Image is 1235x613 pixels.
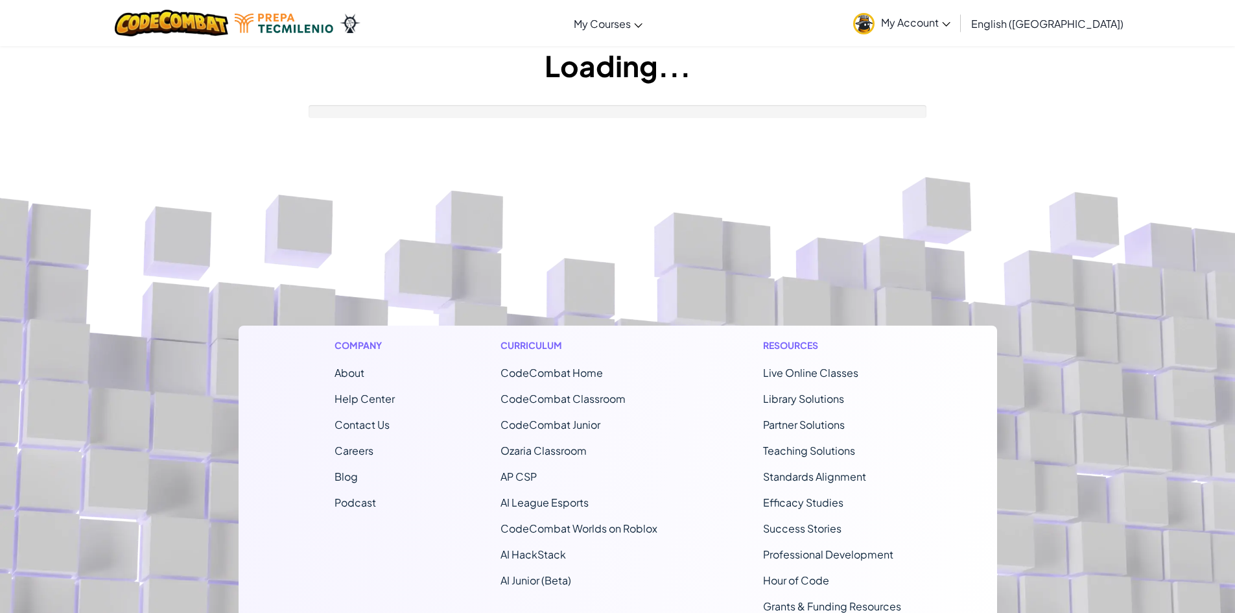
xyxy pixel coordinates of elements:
span: My Account [881,16,950,29]
a: My Courses [567,6,649,41]
a: CodeCombat Junior [500,418,600,431]
a: My Account [847,3,957,43]
a: About [335,366,364,379]
a: CodeCombat Worlds on Roblox [500,522,657,535]
img: CodeCombat logo [115,10,228,36]
a: English ([GEOGRAPHIC_DATA]) [965,6,1130,41]
a: Partner Solutions [763,418,845,431]
a: Efficacy Studies [763,496,843,509]
a: Hour of Code [763,573,829,587]
img: Ozaria [340,14,360,33]
a: Teaching Solutions [763,444,855,457]
span: My Courses [574,17,631,30]
h1: Curriculum [500,339,657,352]
img: Tecmilenio logo [235,14,333,33]
a: Library Solutions [763,392,844,405]
a: Ozaria Classroom [500,444,587,457]
a: Blog [335,470,358,483]
a: Live Online Classes [763,366,858,379]
h1: Company [335,339,395,352]
a: Grants & Funding Resources [763,599,901,613]
a: AI HackStack [500,547,566,561]
a: Standards Alignment [763,470,866,483]
a: Help Center [335,392,395,405]
a: AI Junior (Beta) [500,573,571,587]
span: English ([GEOGRAPHIC_DATA]) [971,17,1123,30]
img: avatar [853,13,875,34]
h1: Resources [763,339,901,352]
span: Contact Us [335,418,390,431]
a: Professional Development [763,547,893,561]
a: Success Stories [763,522,841,535]
a: Podcast [335,496,376,509]
span: CodeCombat Home [500,366,603,379]
a: AI League Esports [500,496,589,509]
a: AP CSP [500,470,537,483]
a: CodeCombat Classroom [500,392,626,405]
a: Careers [335,444,373,457]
